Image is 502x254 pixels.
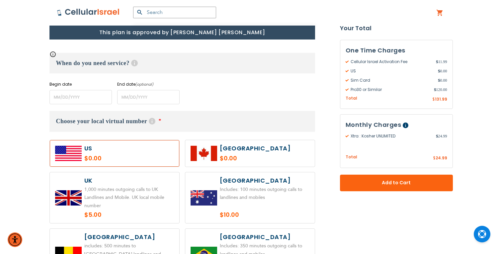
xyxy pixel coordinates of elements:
span: Pro30 or Similar [346,87,434,93]
span: 120.00 [434,87,447,93]
span: Help [131,60,138,66]
span: 24.99 [436,133,447,139]
span: Cellular Israel Activation Fee [346,59,436,65]
div: Accessibility Menu [8,232,22,247]
img: Cellular Israel Logo [57,8,120,16]
h1: This plan is approved by [PERSON_NAME] [PERSON_NAME] [49,26,315,40]
span: Add to Cart [362,180,431,187]
span: Help [149,118,155,125]
span: Xtra : Kosher UNLIMITED [346,133,436,139]
span: 11.99 [436,59,447,65]
input: MM/DD/YYYY [49,90,112,104]
span: $ [438,68,440,74]
span: $ [438,77,440,83]
label: End date [117,81,180,87]
span: $ [433,156,436,162]
span: 131.99 [435,96,447,102]
span: Total [346,154,357,161]
span: Help [403,123,408,128]
h3: One Time Charges [346,45,447,55]
input: Search [133,7,216,18]
span: 0.00 [438,77,447,83]
span: US [346,68,438,74]
input: MM/DD/YYYY [117,90,180,104]
span: Choose your local virtual number [56,118,147,125]
span: Total [346,95,357,102]
h3: When do you need service? [49,53,315,73]
span: $ [436,133,438,139]
strong: Your Total [340,23,453,33]
span: $ [436,59,438,65]
i: (optional) [135,82,154,87]
span: $ [432,97,435,103]
span: 24.99 [436,155,447,161]
label: Begin date [49,81,112,87]
button: Add to Cart [340,175,453,191]
span: $ [434,87,436,93]
span: 0.00 [438,68,447,74]
span: Monthly Charges [346,121,401,129]
span: Sim Card [346,77,438,83]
